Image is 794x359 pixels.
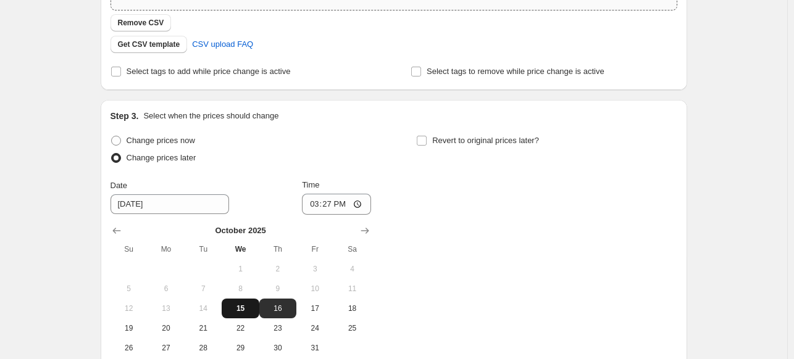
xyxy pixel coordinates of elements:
[222,239,259,259] th: Wednesday
[115,244,143,254] span: Su
[111,36,188,53] button: Get CSV template
[153,244,180,254] span: Mo
[148,338,185,358] button: Monday October 27 2025
[111,194,229,214] input: 10/15/2025
[192,38,253,51] span: CSV upload FAQ
[259,299,296,318] button: Thursday October 16 2025
[259,279,296,299] button: Thursday October 9 2025
[148,318,185,338] button: Monday October 20 2025
[111,279,148,299] button: Sunday October 5 2025
[302,194,371,215] input: 12:00
[111,14,172,31] button: Remove CSV
[153,303,180,313] span: 13
[108,222,125,239] button: Show previous month, September 2025
[153,343,180,353] span: 27
[185,318,222,338] button: Tuesday October 21 2025
[118,39,180,49] span: Get CSV template
[338,323,366,333] span: 25
[148,279,185,299] button: Monday October 6 2025
[296,259,333,279] button: Friday October 3 2025
[222,279,259,299] button: Wednesday October 8 2025
[356,222,374,239] button: Show next month, November 2025
[190,323,217,333] span: 21
[338,284,366,294] span: 11
[185,239,222,259] th: Tuesday
[227,303,254,313] span: 15
[190,244,217,254] span: Tu
[264,323,291,333] span: 23
[222,299,259,318] button: Today Wednesday October 15 2025
[185,338,222,358] button: Tuesday October 28 2025
[127,136,195,145] span: Change prices now
[185,35,261,54] a: CSV upload FAQ
[222,318,259,338] button: Wednesday October 22 2025
[222,338,259,358] button: Wednesday October 29 2025
[227,244,254,254] span: We
[115,284,143,294] span: 5
[259,318,296,338] button: Thursday October 23 2025
[227,284,254,294] span: 8
[259,259,296,279] button: Thursday October 2 2025
[143,110,278,122] p: Select when the prices should change
[148,299,185,318] button: Monday October 13 2025
[259,338,296,358] button: Thursday October 30 2025
[338,303,366,313] span: 18
[264,343,291,353] span: 30
[338,244,366,254] span: Sa
[264,303,291,313] span: 16
[296,299,333,318] button: Friday October 17 2025
[227,323,254,333] span: 22
[296,338,333,358] button: Friday October 31 2025
[127,153,196,162] span: Change prices later
[301,303,328,313] span: 17
[190,284,217,294] span: 7
[185,279,222,299] button: Tuesday October 7 2025
[111,299,148,318] button: Sunday October 12 2025
[333,239,370,259] th: Saturday
[111,318,148,338] button: Sunday October 19 2025
[185,299,222,318] button: Tuesday October 14 2025
[296,279,333,299] button: Friday October 10 2025
[148,239,185,259] th: Monday
[118,18,164,28] span: Remove CSV
[127,67,291,76] span: Select tags to add while price change is active
[301,323,328,333] span: 24
[264,264,291,274] span: 2
[333,318,370,338] button: Saturday October 25 2025
[190,343,217,353] span: 28
[115,343,143,353] span: 26
[111,239,148,259] th: Sunday
[115,303,143,313] span: 12
[296,239,333,259] th: Friday
[153,284,180,294] span: 6
[301,264,328,274] span: 3
[115,323,143,333] span: 19
[301,244,328,254] span: Fr
[432,136,539,145] span: Revert to original prices later?
[222,259,259,279] button: Wednesday October 1 2025
[296,318,333,338] button: Friday October 24 2025
[153,323,180,333] span: 20
[190,303,217,313] span: 14
[259,239,296,259] th: Thursday
[227,264,254,274] span: 1
[427,67,604,76] span: Select tags to remove while price change is active
[111,181,127,190] span: Date
[264,244,291,254] span: Th
[333,299,370,318] button: Saturday October 18 2025
[333,259,370,279] button: Saturday October 4 2025
[264,284,291,294] span: 9
[333,279,370,299] button: Saturday October 11 2025
[111,338,148,358] button: Sunday October 26 2025
[111,110,139,122] h2: Step 3.
[302,180,319,189] span: Time
[227,343,254,353] span: 29
[301,284,328,294] span: 10
[301,343,328,353] span: 31
[338,264,366,274] span: 4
